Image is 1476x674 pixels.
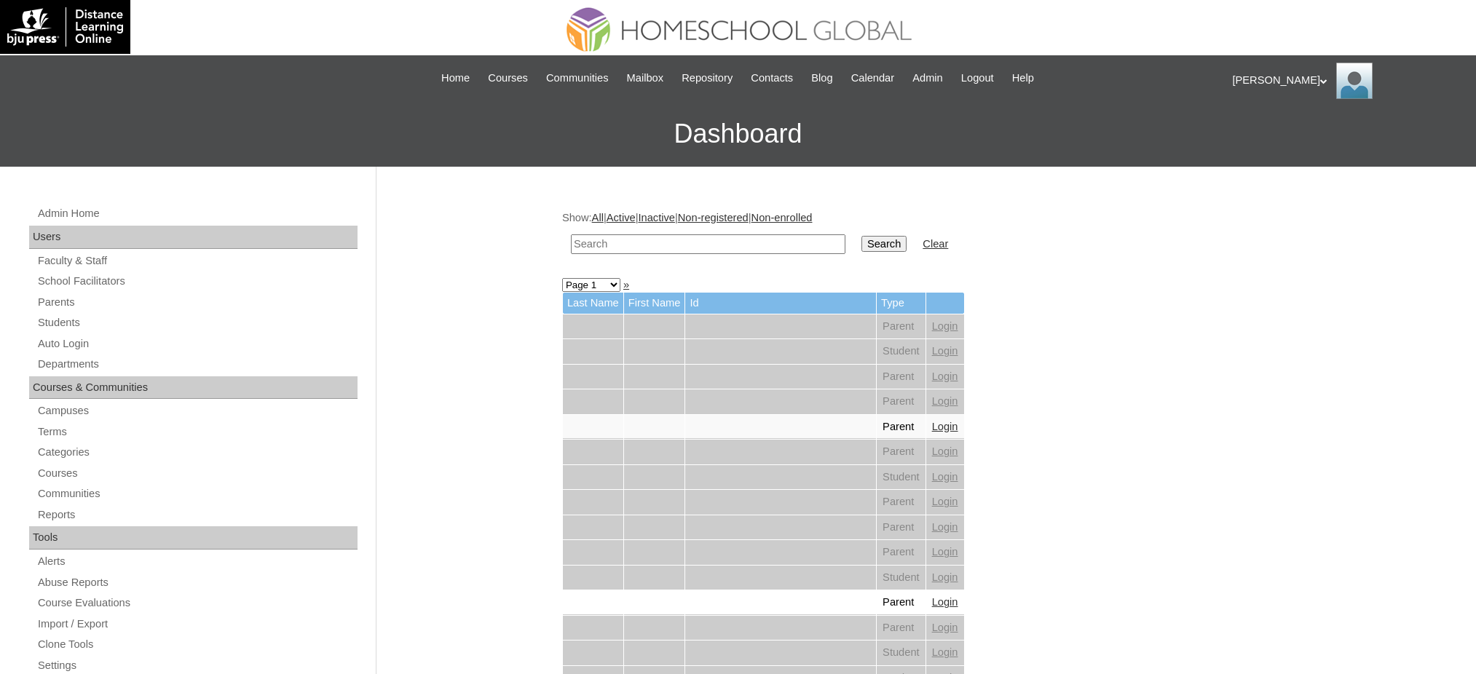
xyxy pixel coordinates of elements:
span: Communities [546,70,609,87]
a: Communities [539,70,616,87]
td: Parent [877,490,926,515]
a: Calendar [844,70,901,87]
a: Auto Login [36,335,358,353]
input: Search [861,236,907,252]
td: Student [877,641,926,665]
a: Departments [36,355,358,373]
a: Abuse Reports [36,574,358,592]
a: Parents [36,293,358,312]
a: Help [1005,70,1041,87]
a: Admin Home [36,205,358,223]
span: Courses [488,70,528,87]
a: Active [607,212,636,223]
a: Login [932,646,958,658]
a: Login [932,445,958,457]
td: Student [877,339,926,364]
a: Courses [481,70,535,87]
td: Parent [877,515,926,540]
h3: Dashboard [7,101,1469,167]
div: Courses & Communities [29,376,358,400]
span: Home [441,70,470,87]
span: Blog [811,70,832,87]
span: Contacts [751,70,793,87]
span: Repository [682,70,733,87]
td: Parent [877,365,926,389]
a: Categories [36,443,358,461]
a: Import / Export [36,615,358,633]
td: Last Name [563,293,623,314]
img: logo-white.png [7,7,123,47]
a: Non-enrolled [751,212,813,223]
a: Course Evaluations [36,594,358,612]
a: Admin [905,70,950,87]
td: Type [877,293,926,314]
a: Inactive [638,212,675,223]
a: Courses [36,464,358,483]
a: Students [36,314,358,332]
a: Non-registered [678,212,749,223]
a: Repository [674,70,740,87]
td: First Name [624,293,685,314]
a: Home [434,70,477,87]
a: Faculty & Staff [36,252,358,270]
span: Admin [912,70,943,87]
a: Login [932,471,958,483]
td: Parent [877,389,926,414]
td: Parent [877,314,926,339]
a: Login [932,496,958,507]
a: » [623,279,629,290]
a: Login [932,546,958,558]
td: Parent [877,540,926,565]
a: Mailbox [620,70,671,87]
a: Login [932,370,958,382]
a: Clear [923,238,948,250]
div: Show: | | | | [562,210,1283,262]
td: Student [877,465,926,490]
a: All [592,212,604,223]
td: Student [877,566,926,590]
td: Parent [877,616,926,641]
a: Logout [954,70,1001,87]
input: Search [571,234,845,254]
a: Login [932,320,958,332]
span: Calendar [851,70,894,87]
a: Alerts [36,552,358,571]
a: Terms [36,423,358,441]
a: Login [932,421,958,432]
a: Login [932,571,958,583]
a: Login [932,622,958,633]
td: Parent [877,440,926,464]
a: Campuses [36,402,358,420]
a: Reports [36,506,358,524]
div: Tools [29,526,358,550]
a: School Facilitators [36,272,358,290]
div: [PERSON_NAME] [1233,63,1462,99]
span: Logout [961,70,994,87]
span: Help [1012,70,1034,87]
a: Contacts [743,70,800,87]
a: Login [932,345,958,357]
a: Login [932,521,958,533]
td: Parent [877,415,926,440]
a: Blog [804,70,840,87]
span: Mailbox [627,70,664,87]
a: Login [932,395,958,407]
td: Id [685,293,876,314]
td: Parent [877,590,926,615]
img: Ariane Ebuen [1336,63,1373,99]
div: Users [29,226,358,249]
a: Login [932,596,958,608]
a: Clone Tools [36,635,358,654]
a: Communities [36,485,358,503]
